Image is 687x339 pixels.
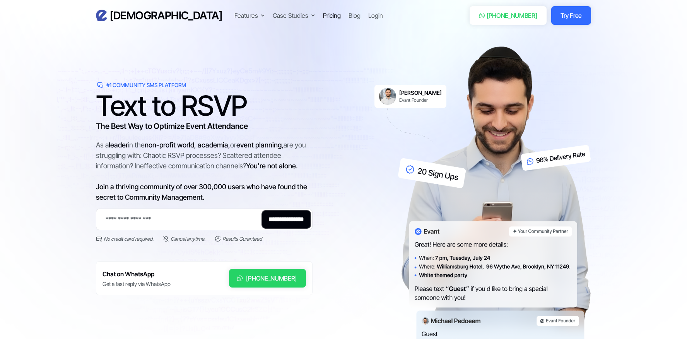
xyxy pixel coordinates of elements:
[171,235,205,243] div: Cancel anytime.
[487,11,537,20] div: [PHONE_NUMBER]
[246,162,298,170] span: You're not alone.
[323,11,341,20] a: Pricing
[236,141,284,149] span: event planning,
[96,140,313,202] div: As a in the or are you struggling with: Chaotic RSVP processes? Scattered attendee information? I...
[103,280,171,288] div: Get a fast reply via WhatsApp
[229,269,306,288] a: [PHONE_NUMBER]
[104,235,154,243] div: No credit card required.
[145,141,230,149] span: non-profit world, academia,
[399,89,442,96] h6: [PERSON_NAME]
[551,6,591,25] a: Try Free
[96,94,313,117] h1: Text to RSVP
[273,11,315,20] div: Case Studies
[273,11,308,20] div: Case Studies
[103,269,171,279] h6: Chat on WhatsApp
[246,274,297,283] div: [PHONE_NUMBER]
[96,183,307,201] span: Join a thriving community of over 300,000 users who have found the secret to Community Management.
[109,141,128,149] span: leader
[234,11,265,20] div: Features
[96,9,222,22] a: home
[399,97,442,103] div: Evant Founder
[96,120,313,132] h3: The Best Way to Optimize Event Attendance
[96,209,313,243] form: Email Form 2
[110,9,222,22] h3: [DEMOGRAPHIC_DATA]
[222,235,262,243] div: Results Guranteed
[349,11,361,20] a: Blog
[368,11,383,20] a: Login
[106,81,186,89] div: #1 Community SMS Platform
[470,6,547,25] a: [PHONE_NUMBER]
[374,85,446,108] a: [PERSON_NAME]Evant Founder
[234,11,258,20] div: Features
